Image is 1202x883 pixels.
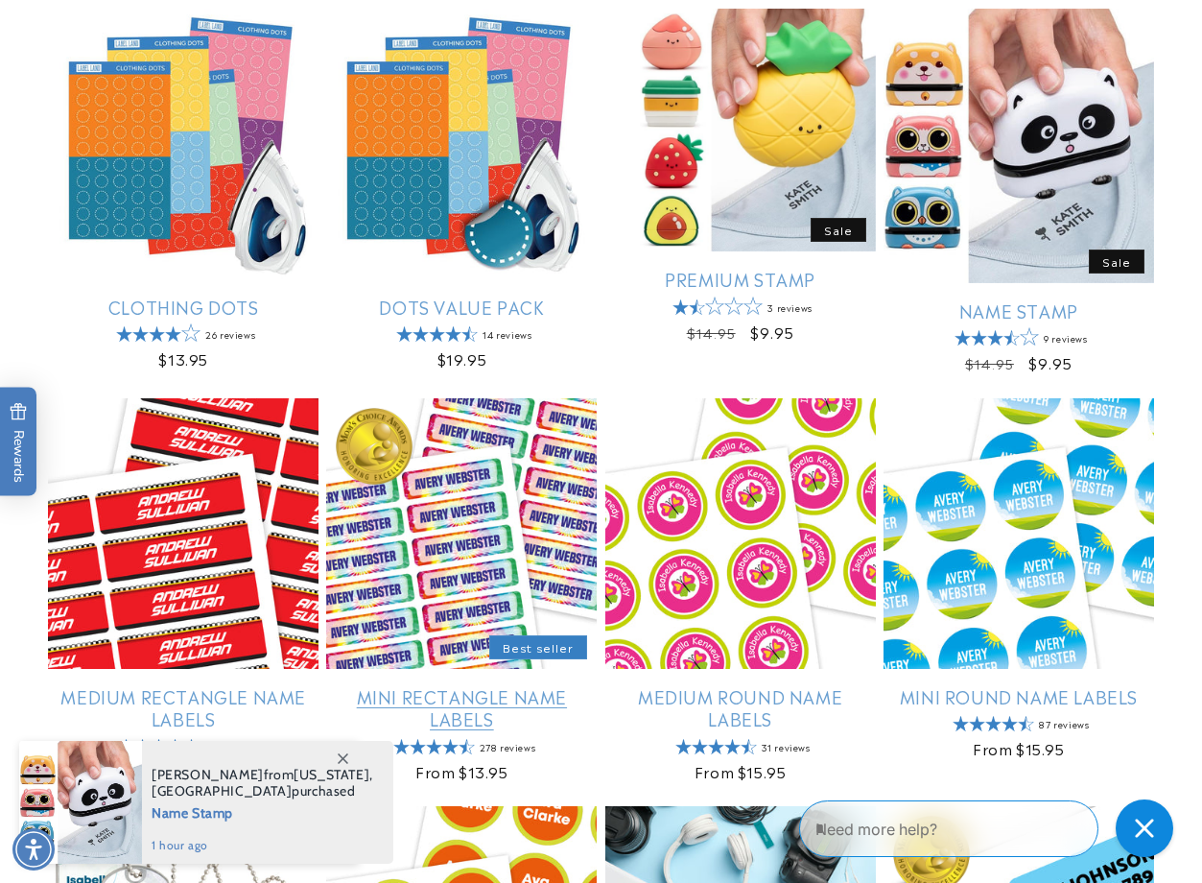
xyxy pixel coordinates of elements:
div: Accessibility Menu [12,828,55,871]
span: [GEOGRAPHIC_DATA] [152,782,292,799]
a: Clothing Dots [48,296,318,318]
a: Mini Round Name Labels [884,685,1154,707]
a: Premium Stamp [605,268,876,290]
a: Medium Rectangle Name Labels [48,685,318,730]
a: Medium Round Name Labels [605,685,876,730]
span: 1 hour ago [152,837,373,854]
span: from , purchased [152,767,373,799]
span: [US_STATE] [294,766,369,783]
iframe: Sign Up via Text for Offers [15,729,243,787]
a: Dots Value Pack [326,296,597,318]
span: Rewards [10,403,28,483]
a: Mini Rectangle Name Labels [326,685,597,730]
a: Name Stamp [884,299,1154,322]
span: Name Stamp [152,799,373,823]
iframe: Gorgias Floating Chat [799,793,1183,864]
